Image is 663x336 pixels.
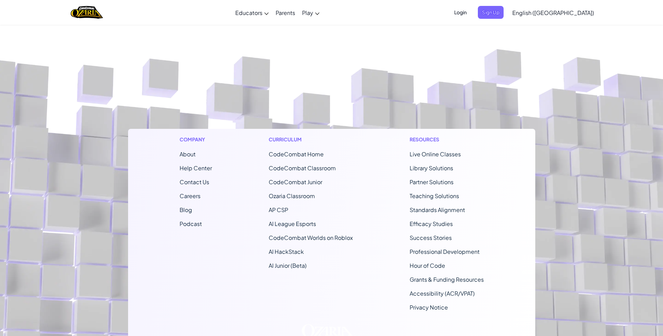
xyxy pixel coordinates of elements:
[302,9,313,16] span: Play
[269,220,316,227] a: AI League Esports
[269,262,307,269] a: AI Junior (Beta)
[478,6,504,19] button: Sign Up
[269,136,353,143] h1: Curriculum
[410,164,453,172] a: Library Solutions
[269,248,304,255] a: AI HackStack
[410,150,461,158] a: Live Online Classes
[410,178,453,186] a: Partner Solutions
[512,9,594,16] span: English ([GEOGRAPHIC_DATA])
[272,3,299,22] a: Parents
[509,3,598,22] a: English ([GEOGRAPHIC_DATA])
[410,192,459,200] a: Teaching Solutions
[232,3,272,22] a: Educators
[410,304,448,311] a: Privacy Notice
[299,3,323,22] a: Play
[410,136,484,143] h1: Resources
[71,5,103,19] a: Ozaria by CodeCombat logo
[180,164,212,172] a: Help Center
[235,9,262,16] span: Educators
[410,262,445,269] a: Hour of Code
[269,150,324,158] span: CodeCombat Home
[180,178,209,186] span: Contact Us
[269,192,315,200] span: Ozaria Classroom
[410,220,453,227] a: Efficacy Studies
[410,290,475,297] a: Accessibility (ACR/VPAT)
[180,192,200,200] a: Careers
[269,178,322,186] a: CodeCombat Junior
[269,164,336,172] a: CodeCombat Classroom
[450,6,471,19] button: Login
[71,5,103,19] img: Home
[410,206,465,213] a: Standards Alignment
[410,276,484,283] a: Grants & Funding Resources
[180,136,212,143] h1: Company
[180,220,202,227] a: Podcast
[180,150,196,158] a: About
[180,206,192,213] a: Blog
[269,206,288,213] a: AP CSP
[410,248,480,255] a: Professional Development
[410,234,452,241] a: Success Stories
[269,234,353,241] a: CodeCombat Worlds on Roblox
